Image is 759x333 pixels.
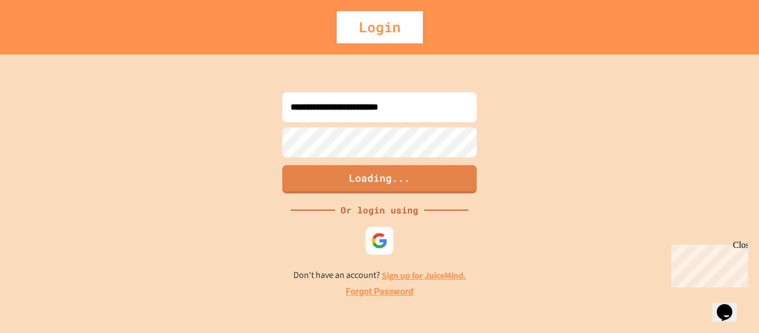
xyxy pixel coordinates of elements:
div: Login [337,11,423,43]
div: Or login using [335,203,424,217]
img: google-icon.svg [371,232,388,249]
button: Loading... [282,165,477,193]
p: Don't have an account? [293,269,466,282]
a: Sign up for JuiceMind. [382,270,466,281]
a: Forgot Password [346,285,413,299]
iframe: chat widget [712,289,748,322]
div: Chat with us now!Close [4,4,77,71]
iframe: chat widget [667,240,748,287]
